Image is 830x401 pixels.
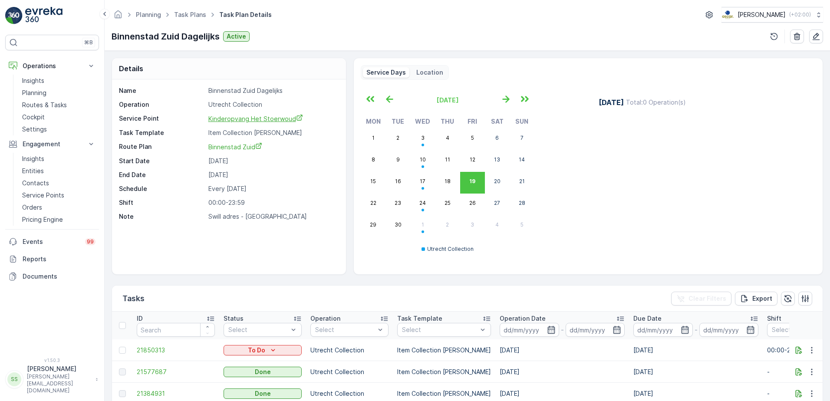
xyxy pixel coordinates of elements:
[119,128,205,137] p: Task Template
[23,62,82,70] p: Operations
[561,325,564,335] p: -
[494,178,501,184] abbr: September 20, 2025
[471,135,474,141] abbr: September 5, 2025
[385,194,410,215] button: September 23, 2025
[410,194,435,215] button: September 24, 2025
[626,98,686,107] p: Total : 0 Operation(s)
[137,314,143,323] p: ID
[500,314,546,323] p: Operation Date
[460,194,485,215] button: September 26, 2025
[485,172,510,194] button: September 20, 2025
[5,135,99,153] button: Engagement
[510,172,534,194] button: September 21, 2025
[435,150,460,172] button: September 11, 2025
[84,39,93,46] p: ⌘B
[19,75,99,87] a: Insights
[520,221,524,228] abbr: October 5, 2025
[208,142,337,151] a: Binnenstad Zuid
[310,314,340,323] p: Operation
[22,215,63,224] p: Pricing Engine
[402,325,478,334] p: Select
[224,388,302,399] button: Done
[435,194,460,215] button: September 25, 2025
[119,184,205,193] p: Schedule
[495,339,629,361] td: [DATE]
[445,178,451,184] abbr: September 18, 2025
[22,167,44,175] p: Entities
[87,238,94,245] p: 99
[23,272,96,281] p: Documents
[372,135,375,141] abbr: September 1, 2025
[370,200,376,206] abbr: September 22, 2025
[7,372,21,386] div: SS
[23,255,96,263] p: Reports
[422,221,424,228] abbr: October 1, 2025
[228,325,288,334] p: Select
[410,172,435,194] button: September 17, 2025
[137,323,215,337] input: Search
[122,293,145,305] p: Tasks
[227,32,246,41] p: Active
[599,97,624,108] p: [DATE]
[366,68,406,77] p: Service Days
[22,89,46,97] p: Planning
[315,325,375,334] p: Select
[366,118,381,125] abbr: Monday
[397,314,442,323] p: Task Template
[5,233,99,250] a: Events99
[415,118,430,125] abbr: Wednesday
[119,368,126,375] div: Toggle Row Selected
[19,153,99,165] a: Insights
[217,10,273,19] span: Task Plan Details
[22,76,44,85] p: Insights
[137,346,215,355] a: 21850313
[208,157,337,165] p: [DATE]
[22,203,42,212] p: Orders
[633,314,662,323] p: Due Date
[495,361,629,383] td: [DATE]
[721,7,823,23] button: [PERSON_NAME](+02:00)
[515,118,528,125] abbr: Sunday
[427,246,474,253] p: Utrecht Collection
[119,171,205,179] p: End Date
[5,268,99,285] a: Documents
[119,390,126,397] div: Toggle Row Selected
[19,177,99,189] a: Contacts
[310,346,389,355] p: Utrecht Collection
[688,294,726,303] p: Clear Filters
[485,150,510,172] button: September 13, 2025
[361,128,385,150] button: September 1, 2025
[445,200,451,206] abbr: September 25, 2025
[460,150,485,172] button: September 12, 2025
[27,365,91,373] p: [PERSON_NAME]
[435,172,460,194] button: September 18, 2025
[22,101,67,109] p: Routes & Tasks
[385,128,410,150] button: September 2, 2025
[485,215,510,237] button: October 4, 2025
[397,389,491,398] p: Item Collection [PERSON_NAME]
[5,57,99,75] button: Operations
[22,125,47,134] p: Settings
[119,198,205,207] p: Shift
[520,135,524,141] abbr: September 7, 2025
[174,11,206,18] a: Task Plans
[494,156,500,163] abbr: September 13, 2025
[385,172,410,194] button: September 16, 2025
[370,178,376,184] abbr: September 15, 2025
[445,156,450,163] abbr: September 11, 2025
[22,154,44,163] p: Insights
[208,171,337,179] p: [DATE]
[435,128,460,150] button: September 4, 2025
[112,30,220,43] p: Binnenstad Zuid Dagelijks
[25,7,63,24] img: logo_light-DOdMpM7g.png
[310,389,389,398] p: Utrecht Collection
[208,100,337,109] p: Utrecht Collection
[738,10,786,19] p: [PERSON_NAME]
[27,373,91,394] p: [PERSON_NAME][EMAIL_ADDRESS][DOMAIN_NAME]
[695,325,698,335] p: -
[208,115,303,122] span: Kinderopvang Het Stoerwoud
[208,143,262,151] span: Binnenstad Zuid
[208,184,337,193] p: Every [DATE]
[119,86,205,95] p: Name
